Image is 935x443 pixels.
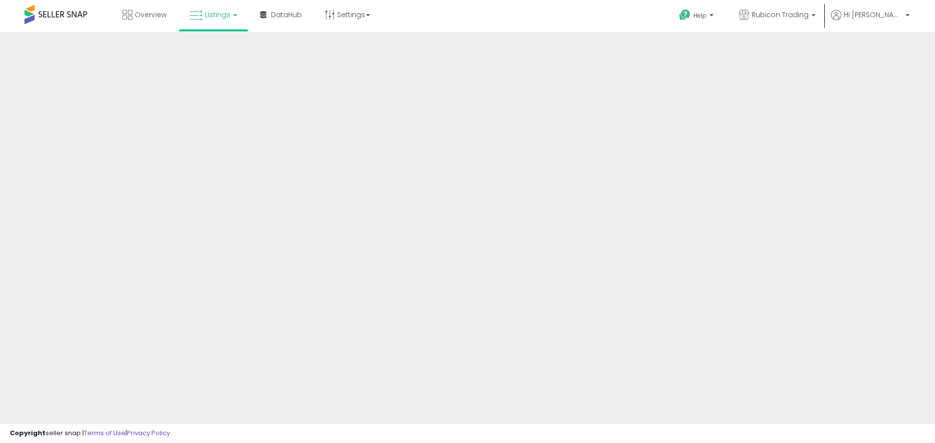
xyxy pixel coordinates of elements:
[10,429,170,438] div: seller snap | |
[671,1,723,32] a: Help
[10,428,46,438] strong: Copyright
[679,9,691,21] i: Get Help
[84,428,125,438] a: Terms of Use
[752,10,809,20] span: Rubicon Trading
[205,10,230,20] span: Listings
[127,428,170,438] a: Privacy Policy
[135,10,167,20] span: Overview
[271,10,302,20] span: DataHub
[693,11,707,20] span: Help
[831,10,910,32] a: Hi [PERSON_NAME]
[844,10,903,20] span: Hi [PERSON_NAME]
